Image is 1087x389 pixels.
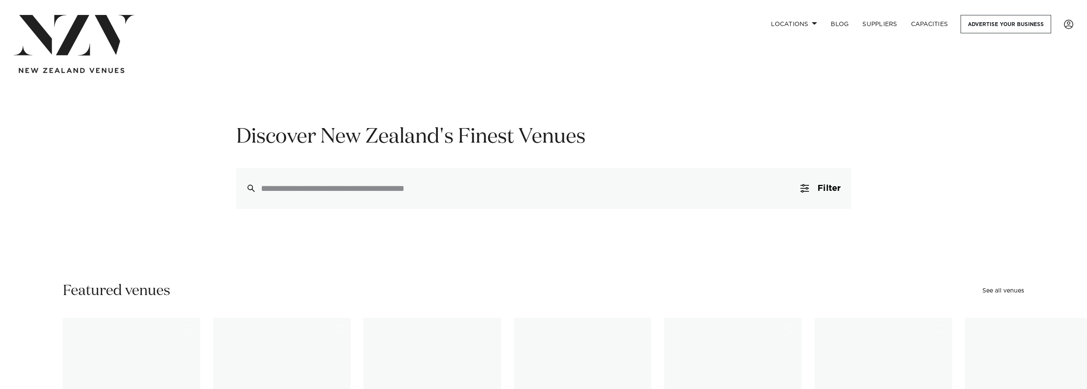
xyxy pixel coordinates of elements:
[824,15,856,33] a: BLOG
[236,124,851,151] h1: Discover New Zealand's Finest Venues
[63,281,170,301] h2: Featured venues
[14,15,135,56] img: nzv-logo.png
[856,15,904,33] a: SUPPLIERS
[904,15,955,33] a: Capacities
[817,184,841,193] span: Filter
[19,68,124,73] img: new-zealand-venues-text.png
[790,168,851,209] button: Filter
[982,288,1024,294] a: See all venues
[961,15,1051,33] a: Advertise your business
[764,15,824,33] a: Locations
